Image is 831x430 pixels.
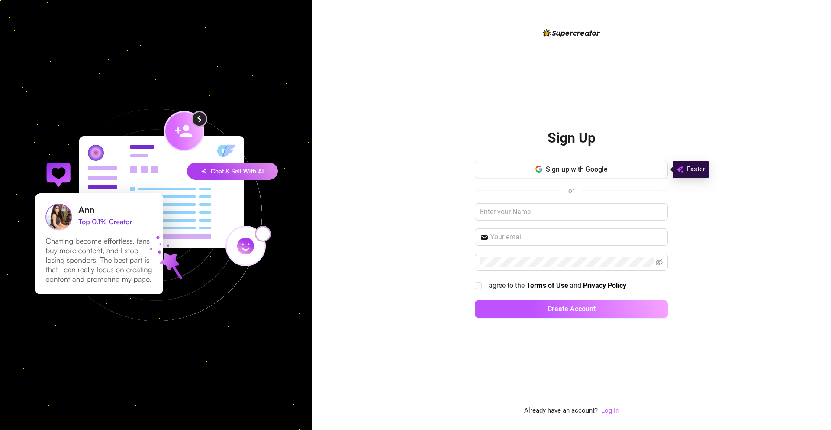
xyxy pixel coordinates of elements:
[687,164,705,175] span: Faster
[548,305,596,313] span: Create Account
[490,232,663,242] input: Your email
[548,129,596,147] h2: Sign Up
[568,187,574,195] span: or
[546,165,608,173] span: Sign up with Google
[601,407,619,414] a: Log In
[676,164,683,175] img: svg%3e
[583,281,626,290] a: Privacy Policy
[601,406,619,416] a: Log In
[475,300,668,318] button: Create Account
[524,406,598,416] span: Already have an account?
[475,161,668,178] button: Sign up with Google
[475,203,668,221] input: Enter your Name
[526,281,568,290] strong: Terms of Use
[543,29,600,37] img: logo-BBDzfeDw.svg
[583,281,626,290] strong: Privacy Policy
[570,281,583,290] span: and
[526,281,568,290] a: Terms of Use
[485,281,526,290] span: I agree to the
[656,259,663,266] span: eye-invisible
[6,65,306,365] img: signup-background-D0MIrEPF.svg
